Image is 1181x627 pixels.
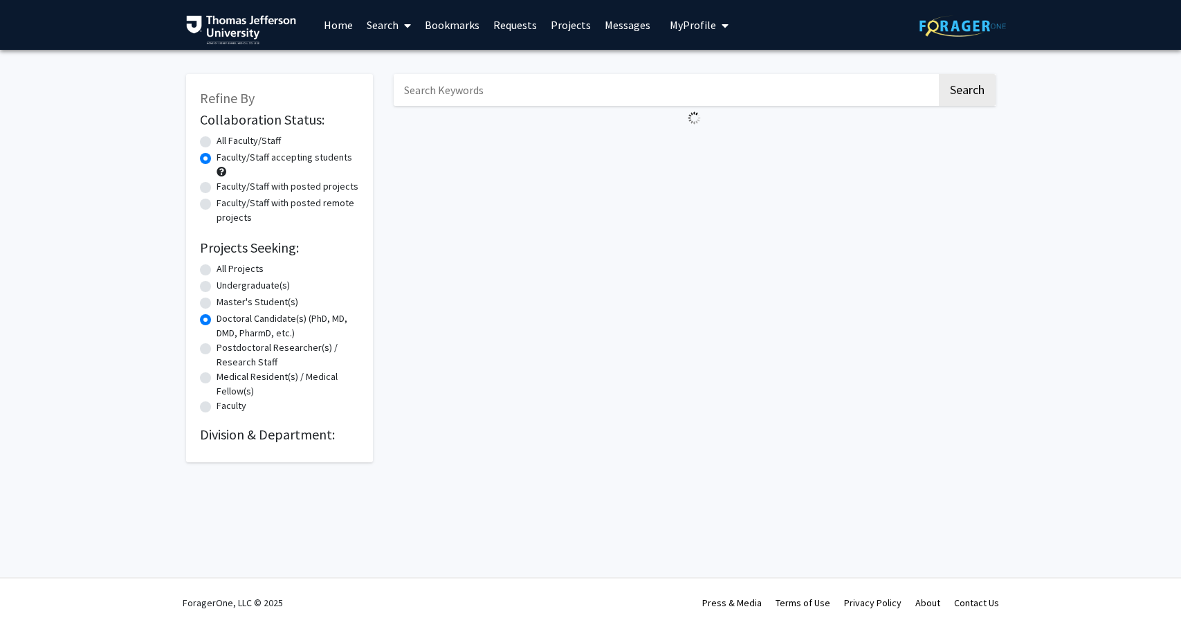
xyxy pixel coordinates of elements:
[486,1,544,49] a: Requests
[702,597,762,609] a: Press & Media
[919,15,1006,37] img: ForagerOne Logo
[418,1,486,49] a: Bookmarks
[186,15,297,44] img: Thomas Jefferson University Logo
[544,1,598,49] a: Projects
[844,597,901,609] a: Privacy Policy
[217,134,281,148] label: All Faculty/Staff
[217,370,359,399] label: Medical Resident(s) / Medical Fellow(s)
[200,426,359,443] h2: Division & Department:
[682,106,706,130] img: Loading
[915,597,940,609] a: About
[200,111,359,128] h2: Collaboration Status:
[217,196,359,225] label: Faculty/Staff with posted remote projects
[183,579,283,627] div: ForagerOne, LLC © 2025
[217,340,359,370] label: Postdoctoral Researcher(s) / Research Staff
[217,179,358,194] label: Faculty/Staff with posted projects
[598,1,657,49] a: Messages
[670,18,716,32] span: My Profile
[776,597,830,609] a: Terms of Use
[200,89,255,107] span: Refine By
[394,130,996,162] nav: Page navigation
[217,150,352,165] label: Faculty/Staff accepting students
[394,74,937,106] input: Search Keywords
[954,597,999,609] a: Contact Us
[217,295,298,309] label: Master's Student(s)
[317,1,360,49] a: Home
[217,262,264,276] label: All Projects
[217,311,359,340] label: Doctoral Candidate(s) (PhD, MD, DMD, PharmD, etc.)
[217,399,246,413] label: Faculty
[200,239,359,256] h2: Projects Seeking:
[939,74,996,106] button: Search
[360,1,418,49] a: Search
[217,278,290,293] label: Undergraduate(s)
